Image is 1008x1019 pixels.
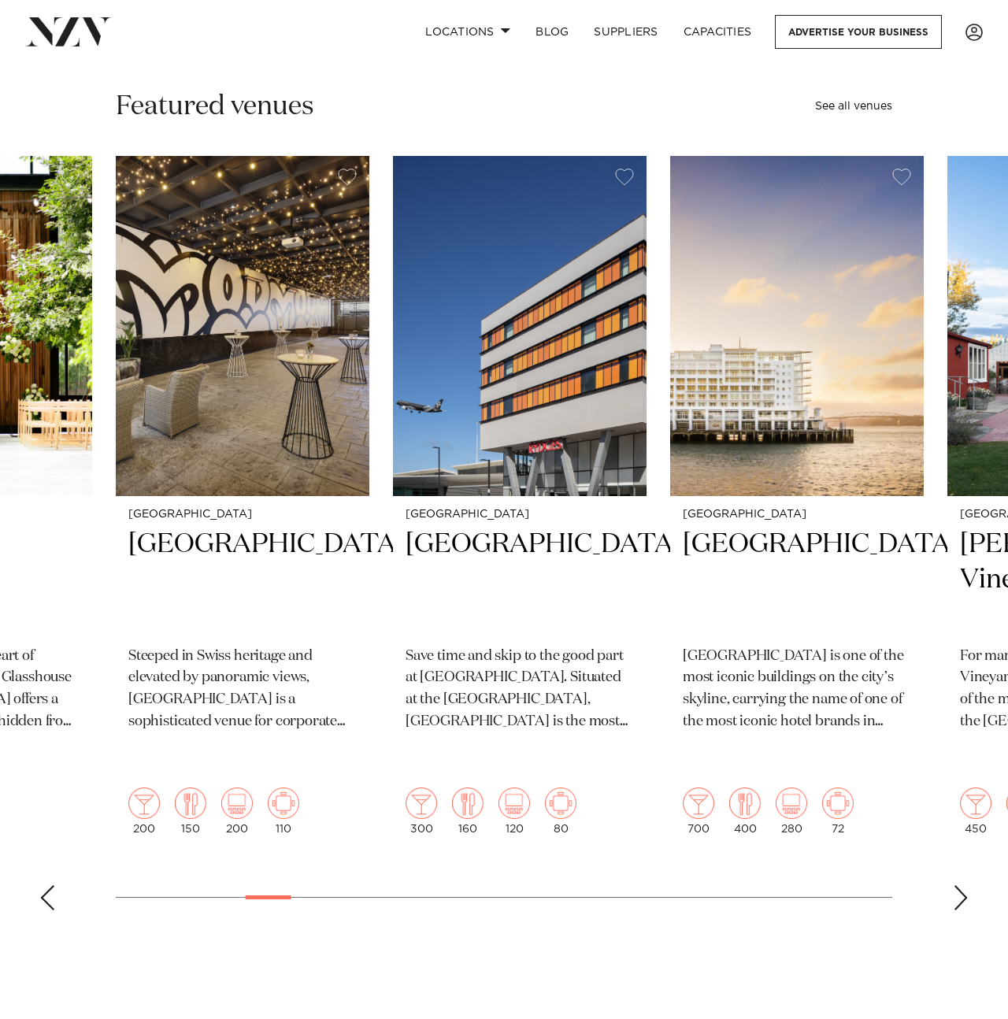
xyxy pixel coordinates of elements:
div: 80 [545,787,576,835]
a: [GEOGRAPHIC_DATA] [GEOGRAPHIC_DATA] Save time and skip to the good part at [GEOGRAPHIC_DATA]. Sit... [393,156,647,847]
a: [GEOGRAPHIC_DATA] [GEOGRAPHIC_DATA] [GEOGRAPHIC_DATA] is one of the most iconic buildings on the ... [670,156,924,847]
img: dining.png [452,787,484,819]
h2: [GEOGRAPHIC_DATA] [406,527,634,633]
img: meeting.png [822,787,854,819]
a: BLOG [523,15,581,49]
img: theatre.png [221,787,253,819]
h2: [GEOGRAPHIC_DATA] [128,527,357,633]
p: [GEOGRAPHIC_DATA] is one of the most iconic buildings on the city’s skyline, carrying the name of... [683,646,911,734]
a: Advertise your business [775,15,942,49]
a: Locations [413,15,523,49]
h2: [GEOGRAPHIC_DATA] [683,527,911,633]
a: SUPPLIERS [581,15,670,49]
swiper-slide: 10 / 48 [393,156,647,847]
img: theatre.png [498,787,530,819]
a: See all venues [815,101,892,112]
swiper-slide: 9 / 48 [116,156,369,847]
img: nzv-logo.png [25,17,111,46]
p: Save time and skip to the good part at [GEOGRAPHIC_DATA]. Situated at the [GEOGRAPHIC_DATA], [GEO... [406,646,634,734]
img: meeting.png [545,787,576,819]
div: 160 [452,787,484,835]
small: [GEOGRAPHIC_DATA] [683,509,911,521]
img: cocktail.png [683,787,714,819]
a: [GEOGRAPHIC_DATA] [GEOGRAPHIC_DATA] Steeped in Swiss heritage and elevated by panoramic views, [G... [116,156,369,847]
small: [GEOGRAPHIC_DATA] [406,509,634,521]
div: 200 [128,787,160,835]
img: dining.png [729,787,761,819]
div: 280 [776,787,807,835]
div: 400 [729,787,761,835]
small: [GEOGRAPHIC_DATA] [128,509,357,521]
swiper-slide: 11 / 48 [670,156,924,847]
div: 120 [498,787,530,835]
p: Steeped in Swiss heritage and elevated by panoramic views, [GEOGRAPHIC_DATA] is a sophisticated v... [128,646,357,734]
div: 200 [221,787,253,835]
div: 72 [822,787,854,835]
img: cocktail.png [960,787,991,819]
div: 150 [175,787,206,835]
img: cocktail.png [128,787,160,819]
h2: Featured venues [116,89,314,124]
img: meeting.png [268,787,299,819]
a: Capacities [671,15,765,49]
div: 450 [960,787,991,835]
div: 300 [406,787,437,835]
div: 700 [683,787,714,835]
div: 110 [268,787,299,835]
img: theatre.png [776,787,807,819]
img: cocktail.png [406,787,437,819]
img: dining.png [175,787,206,819]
